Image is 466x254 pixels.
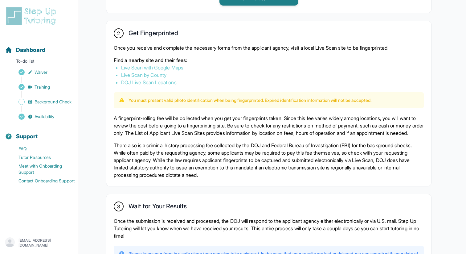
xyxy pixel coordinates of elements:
[114,115,424,137] p: A fingerprint-rolling fee will be collected when you get your fingerprints taken. Since this fee ...
[2,36,76,57] button: Dashboard
[35,84,50,90] span: Training
[35,69,47,75] span: Waiver
[16,46,45,54] span: Dashboard
[121,72,166,78] a: Live Scan by County
[129,97,371,103] p: You must present valid photo identification when being fingerprinted. Expired identification info...
[5,112,79,121] a: Availability
[114,217,424,239] p: Once the submission is received and processed, the DOJ will respond to the applicant agency eithe...
[5,153,79,162] a: Tutor Resources
[5,144,79,153] a: FAQ
[2,122,76,143] button: Support
[121,65,183,71] a: Live Scan with Google Maps
[5,83,79,91] a: Training
[117,30,120,37] span: 2
[5,6,60,26] img: logo
[114,56,424,64] p: Find a nearby site and their fees:
[5,46,45,54] a: Dashboard
[16,132,38,141] span: Support
[117,203,120,210] span: 3
[5,162,79,177] a: Meet with Onboarding Support
[5,68,79,77] a: Waiver
[18,238,74,248] p: [EMAIL_ADDRESS][DOMAIN_NAME]
[121,79,177,85] a: DOJ Live Scan Locations
[35,99,72,105] span: Background Check
[5,237,74,248] button: [EMAIL_ADDRESS][DOMAIN_NAME]
[35,114,54,120] span: Availability
[5,177,79,185] a: Contact Onboarding Support
[114,142,424,179] p: There also is a criminal history processing fee collected by the DOJ and Federal Bureau of Invest...
[5,98,79,106] a: Background Check
[2,58,76,67] p: To-do list
[114,44,424,52] p: Once you receive and complete the necessary forms from the applicant agency, visit a local Live S...
[129,29,178,39] h2: Get Fingerprinted
[129,202,187,212] h2: Wait for Your Results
